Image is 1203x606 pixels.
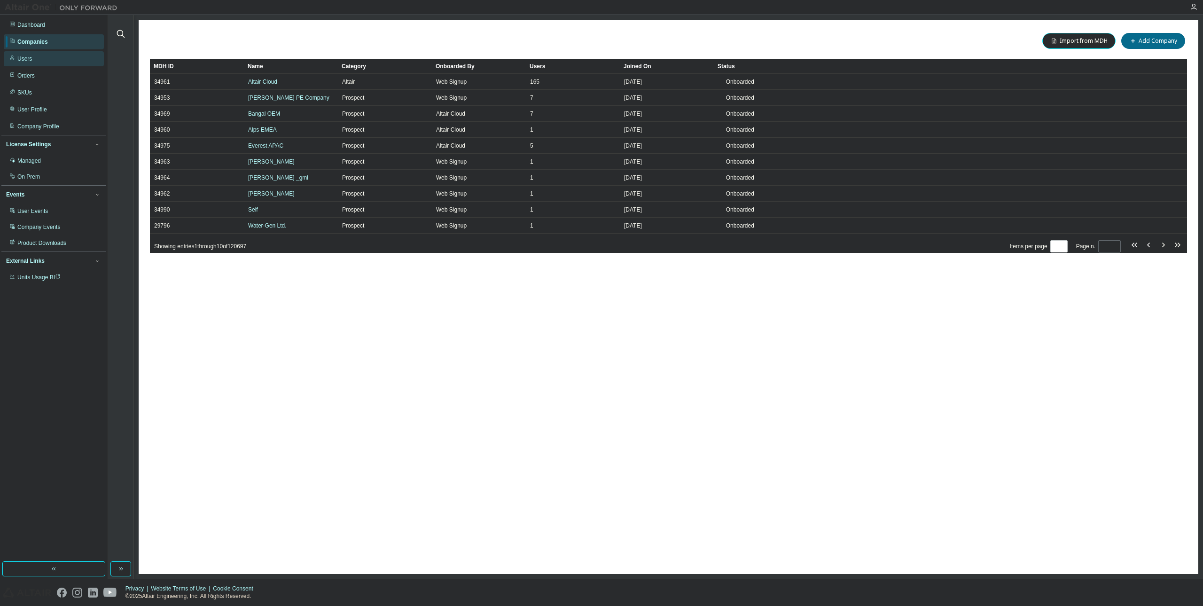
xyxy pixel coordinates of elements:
div: Users [17,55,32,63]
span: Web Signup [436,158,467,165]
span: Showing entries 1 through 10 of 120697 [154,243,246,250]
div: Managed [17,157,41,165]
span: 34963 [154,158,170,165]
span: 1 [530,206,533,213]
span: 7 [530,94,533,102]
span: Onboarded [726,206,754,213]
div: Name [248,59,334,74]
div: Cookie Consent [213,585,258,592]
div: Category [342,59,428,74]
span: Web Signup [436,206,467,213]
a: [PERSON_NAME] PE Company [248,94,329,101]
span: Prospect [342,142,364,150]
span: 1 [530,222,533,229]
a: Alps EMEA [248,126,277,133]
button: Add Company [1121,33,1185,49]
div: External Links [6,257,45,265]
a: [PERSON_NAME] [248,158,295,165]
span: 5 [530,142,533,150]
span: [DATE] [624,78,642,86]
span: Altair Cloud [436,142,465,150]
span: 1 [530,174,533,181]
div: User Profile [17,106,47,113]
span: 29796 [154,222,170,229]
div: Joined On [624,59,710,74]
span: Items per page [1010,240,1068,252]
span: Web Signup [436,190,467,197]
span: Onboarded [726,94,754,101]
span: 34953 [154,94,170,102]
img: Altair One [5,3,122,12]
span: Page n. [1076,240,1121,252]
div: Orders [17,72,35,79]
span: Onboarded [726,174,754,181]
div: Company Events [17,223,60,231]
span: 34975 [154,142,170,150]
img: youtube.svg [103,588,117,598]
span: Prospect [342,190,364,197]
span: 1 [530,158,533,165]
div: Company Profile [17,123,59,130]
span: [DATE] [624,222,642,229]
p: © 2025 Altair Engineering, Inc. All Rights Reserved. [125,592,259,600]
div: Users [530,59,616,74]
span: 34990 [154,206,170,213]
div: Events [6,191,24,198]
a: Everest APAC [248,142,283,149]
span: Web Signup [436,94,467,102]
span: 34962 [154,190,170,197]
div: MDH ID [154,59,240,74]
span: [DATE] [624,206,642,213]
span: Onboarded [726,222,754,229]
span: [DATE] [624,142,642,150]
span: Onboarded [726,142,754,149]
span: Onboarded [726,110,754,117]
span: Web Signup [436,222,467,229]
a: Water-Gen Ltd. [248,222,287,229]
a: Altair Cloud [248,79,277,85]
span: Web Signup [436,78,467,86]
span: 34960 [154,126,170,134]
span: Units Usage BI [17,274,61,281]
span: 1 [530,190,533,197]
span: Onboarded [726,79,754,85]
span: Prospect [342,206,364,213]
a: Bangal OEM [248,110,280,117]
span: Prospect [342,174,364,181]
div: Status [718,59,1131,74]
span: Prospect [342,222,364,229]
span: 34964 [154,174,170,181]
span: 165 [530,78,539,86]
span: Altair Cloud [436,110,465,118]
span: Onboarded [726,190,754,197]
span: Onboarded [726,126,754,133]
span: Altair Cloud [436,126,465,134]
span: Prospect [342,94,364,102]
img: facebook.svg [57,588,67,598]
img: instagram.svg [72,588,82,598]
div: On Prem [17,173,40,181]
span: Companies (120697) [150,36,239,47]
a: [PERSON_NAME] _gml [248,174,308,181]
span: Onboarded [726,158,754,165]
div: SKUs [17,89,32,96]
span: Web Signup [436,174,467,181]
button: 10 [1053,243,1065,250]
span: Altair [342,78,355,86]
span: 34961 [154,78,170,86]
div: License Settings [6,141,51,148]
span: Prospect [342,110,364,118]
div: Privacy [125,585,151,592]
a: [PERSON_NAME] [248,190,295,197]
div: Website Terms of Use [151,585,213,592]
span: 1 [530,126,533,134]
a: Self [248,206,258,213]
img: linkedin.svg [88,588,98,598]
span: [DATE] [624,126,642,134]
span: Prospect [342,158,364,165]
span: [DATE] [624,158,642,165]
span: [DATE] [624,174,642,181]
span: [DATE] [624,190,642,197]
img: altair_logo.svg [3,588,51,598]
button: Import from MDH [1042,33,1116,49]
